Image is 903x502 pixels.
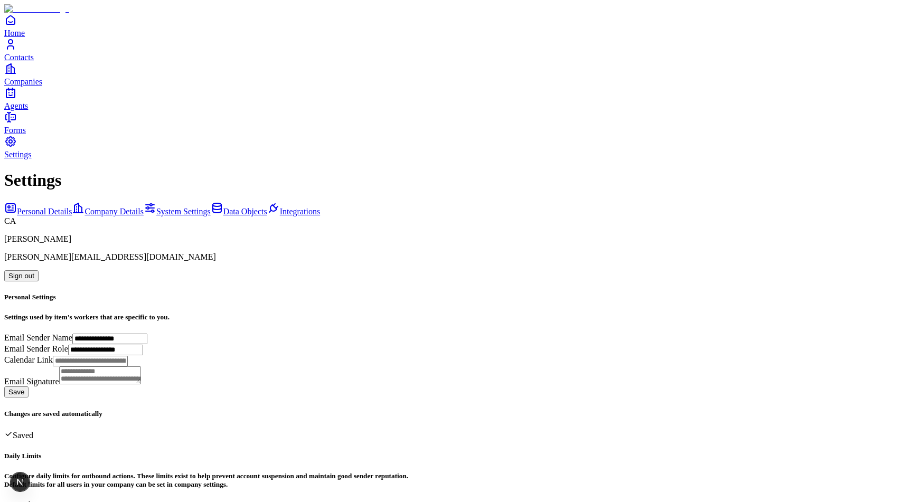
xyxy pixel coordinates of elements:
a: Data Objects [211,207,267,216]
p: [PERSON_NAME][EMAIL_ADDRESS][DOMAIN_NAME] [4,252,899,262]
label: Email Sender Name [4,333,72,342]
span: Settings [4,150,32,159]
span: Home [4,29,25,37]
label: Calendar Link [4,355,53,364]
span: Personal Details [17,207,72,216]
a: Integrations [267,207,320,216]
h5: Changes are saved automatically [4,410,899,418]
h5: Configure daily limits for outbound actions. These limits exist to help prevent account suspensio... [4,472,899,489]
span: System Settings [156,207,211,216]
a: Home [4,14,899,37]
div: CA [4,216,899,226]
h5: Settings used by item's workers that are specific to you. [4,313,899,321]
span: Company Details [84,207,144,216]
a: Personal Details [4,207,72,216]
a: Agents [4,87,899,110]
span: Agents [4,101,28,110]
label: Email Signature [4,377,59,386]
div: Saved [4,430,899,440]
span: Integrations [280,207,320,216]
a: Settings [4,135,899,159]
button: Sign out [4,270,39,281]
span: Contacts [4,53,34,62]
span: Forms [4,126,26,135]
h5: Personal Settings [4,293,899,301]
a: Company Details [72,207,144,216]
button: Save [4,386,29,397]
a: Forms [4,111,899,135]
p: [PERSON_NAME] [4,234,899,244]
span: Data Objects [223,207,267,216]
a: System Settings [144,207,211,216]
label: Email Sender Role [4,344,68,353]
a: Contacts [4,38,899,62]
a: Companies [4,62,899,86]
span: Companies [4,77,42,86]
img: Item Brain Logo [4,4,69,14]
h5: Daily Limits [4,452,899,460]
h1: Settings [4,171,899,190]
